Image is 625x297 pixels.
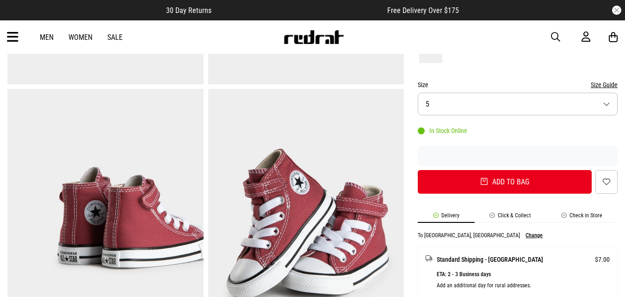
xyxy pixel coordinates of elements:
[387,6,459,15] span: Free Delivery Over $175
[595,254,610,265] span: $7.00
[475,212,546,223] li: Click & Collect
[418,127,467,134] div: In Stock Online
[418,79,618,90] div: Size
[166,6,211,15] span: 30 Day Returns
[526,232,543,239] button: Change
[437,254,543,265] span: Standard Shipping - [GEOGRAPHIC_DATA]
[7,4,35,32] button: Open LiveChat chat widget
[283,30,344,44] img: Redrat logo
[418,170,592,194] button: Add to bag
[437,269,610,291] p: ETA: 2 - 3 Business days Add an additional day for rural addresses.
[107,33,123,42] a: Sale
[40,33,54,42] a: Men
[230,6,369,15] iframe: Customer reviews powered by Trustpilot
[418,93,618,115] button: 5
[418,152,618,161] iframe: Customer reviews powered by Trustpilot
[591,79,618,90] button: Size Guide
[68,33,93,42] a: Women
[546,212,618,223] li: Check in Store
[418,212,474,223] li: Delivery
[418,232,520,239] p: To [GEOGRAPHIC_DATA], [GEOGRAPHIC_DATA]
[426,100,429,108] span: 5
